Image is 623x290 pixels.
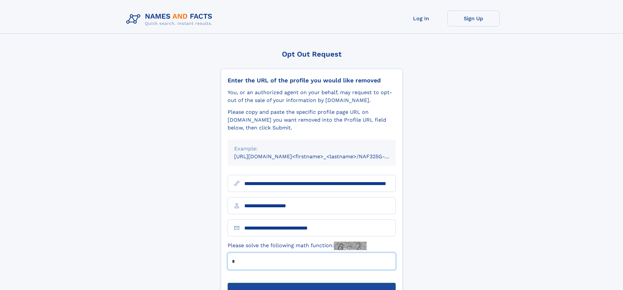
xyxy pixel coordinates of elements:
label: Please solve the following math function: [228,242,367,250]
div: You, or an authorized agent on your behalf, may request to opt-out of the sale of your informatio... [228,89,396,104]
small: [URL][DOMAIN_NAME]<firstname>_<lastname>/NAF325G-xxxxxxxx [234,153,408,160]
a: Log In [395,10,447,26]
div: Opt Out Request [221,50,403,58]
div: Enter the URL of the profile you would like removed [228,77,396,84]
img: Logo Names and Facts [124,10,218,28]
div: Please copy and paste the specific profile page URL on [DOMAIN_NAME] you want removed into the Pr... [228,108,396,132]
a: Sign Up [447,10,500,26]
div: Example: [234,145,389,153]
